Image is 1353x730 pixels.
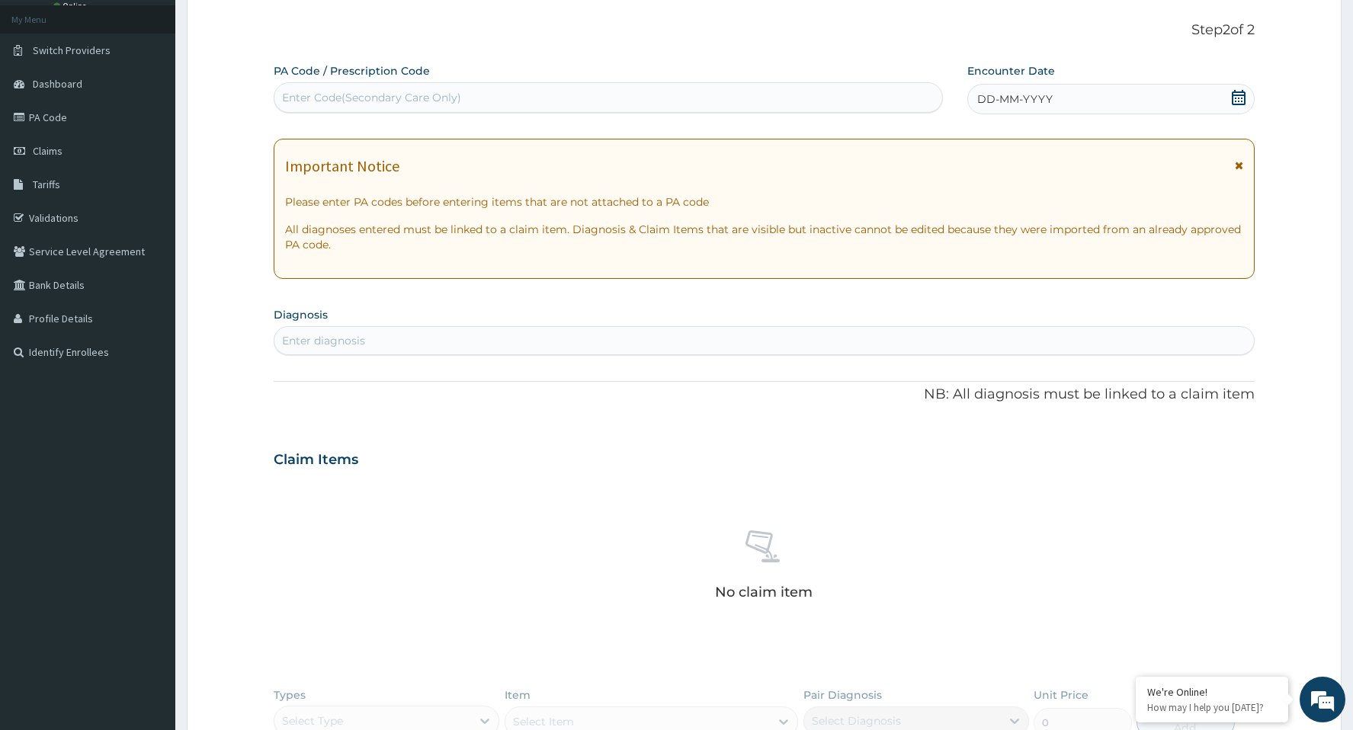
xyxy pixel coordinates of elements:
[33,178,60,191] span: Tariffs
[28,76,62,114] img: d_794563401_company_1708531726252_794563401
[274,452,358,469] h3: Claim Items
[285,222,1242,252] p: All diagnoses entered must be linked to a claim item. Diagnosis & Claim Items that are visible bu...
[274,22,1254,39] p: Step 2 of 2
[285,194,1242,210] p: Please enter PA codes before entering items that are not attached to a PA code
[53,1,90,11] a: Online
[715,584,813,600] p: No claim item
[282,333,365,348] div: Enter diagnosis
[967,63,1055,78] label: Encounter Date
[8,416,290,469] textarea: Type your message and hit 'Enter'
[285,158,399,174] h1: Important Notice
[274,63,430,78] label: PA Code / Prescription Code
[33,144,63,158] span: Claims
[274,385,1254,405] p: NB: All diagnosis must be linked to a claim item
[33,77,82,91] span: Dashboard
[282,90,461,105] div: Enter Code(Secondary Care Only)
[1147,685,1277,699] div: We're Online!
[33,43,111,57] span: Switch Providers
[79,85,256,105] div: Chat with us now
[977,91,1053,107] span: DD-MM-YYYY
[88,192,210,346] span: We're online!
[1147,701,1277,714] p: How may I help you today?
[274,307,328,322] label: Diagnosis
[250,8,287,44] div: Minimize live chat window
